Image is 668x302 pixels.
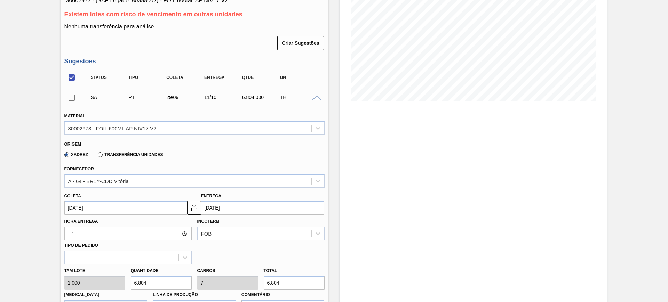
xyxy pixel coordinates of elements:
label: Comentário [241,290,325,300]
button: Criar Sugestões [277,36,324,50]
label: [MEDICAL_DATA] [64,292,100,297]
div: Coleta [165,75,207,80]
label: Material [64,114,86,119]
label: Total [264,268,277,273]
div: A - 64 - BR1Y-CDD Vitória [68,178,129,184]
label: Hora Entrega [64,217,192,227]
label: Entrega [201,194,222,198]
div: Status [89,75,131,80]
div: UN [278,75,320,80]
div: Tipo [127,75,169,80]
div: 29/09/2025 [165,95,207,100]
div: Qtde [240,75,283,80]
div: Entrega [202,75,245,80]
div: 11/10/2025 [202,95,245,100]
label: Xadrez [64,152,88,157]
label: Tipo de pedido [64,243,98,248]
label: Carros [197,268,215,273]
div: 30002973 - FOIL 600ML AP NIV17 V2 [68,125,157,131]
div: 6.804,000 [240,95,283,100]
input: dd/mm/yyyy [201,201,324,215]
span: Existem lotes com risco de vencimento em outras unidades [64,11,242,18]
button: locked [187,201,201,215]
div: Sugestão Alterada [89,95,131,100]
div: TH [278,95,320,100]
input: dd/mm/yyyy [64,201,187,215]
p: Nenhuma transferência para análise [64,24,325,30]
label: Origem [64,142,81,147]
label: Linha de Produção [153,292,198,297]
label: Fornecedor [64,166,94,171]
label: Incoterm [197,219,220,224]
div: Pedido de Transferência [127,95,169,100]
label: Tam lote [64,266,125,276]
img: locked [190,204,198,212]
div: FOB [201,231,212,237]
div: Criar Sugestões [278,35,324,51]
label: Quantidade [131,268,159,273]
h3: Sugestões [64,58,325,65]
label: Coleta [64,194,81,198]
label: Transferência Unidades [98,152,163,157]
